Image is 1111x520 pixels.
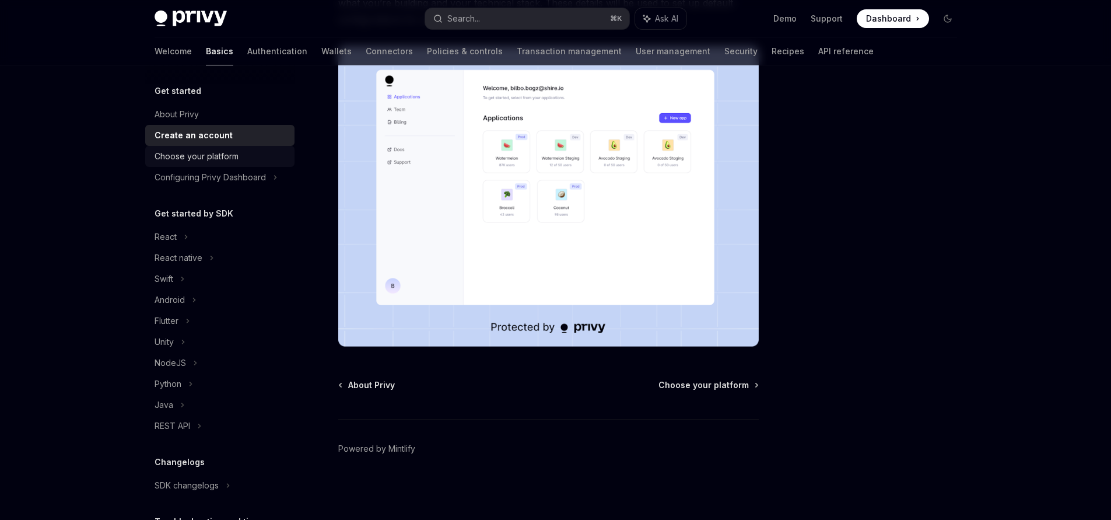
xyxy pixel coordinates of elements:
h5: Get started by SDK [155,207,233,221]
div: Create an account [155,128,233,142]
span: Choose your platform [658,379,749,391]
div: Java [155,398,173,412]
button: Toggle dark mode [938,9,957,28]
a: Support [811,13,843,25]
a: Authentication [247,37,307,65]
span: Ask AI [655,13,678,25]
button: Ask AI [635,8,686,29]
span: About Privy [348,379,395,391]
div: Unity [155,335,174,349]
div: Python [155,377,181,391]
div: Configuring Privy Dashboard [155,170,266,184]
div: NodeJS [155,356,186,370]
div: REST API [155,419,190,433]
button: Search...⌘K [425,8,629,29]
div: About Privy [155,107,199,121]
img: images/Dash.png [338,46,759,347]
a: Security [724,37,758,65]
div: Swift [155,272,173,286]
img: dark logo [155,11,227,27]
span: Dashboard [866,13,911,25]
div: SDK changelogs [155,479,219,493]
a: User management [636,37,710,65]
a: Transaction management [517,37,622,65]
a: API reference [818,37,874,65]
a: Policies & controls [427,37,503,65]
a: Welcome [155,37,192,65]
a: Recipes [772,37,804,65]
a: Wallets [321,37,352,65]
h5: Get started [155,84,201,98]
a: Demo [773,13,797,25]
a: Choose your platform [658,379,758,391]
a: About Privy [339,379,395,391]
a: Dashboard [857,9,929,28]
a: Create an account [145,125,295,146]
div: Android [155,293,185,307]
a: About Privy [145,104,295,125]
a: Choose your platform [145,146,295,167]
a: Basics [206,37,233,65]
h5: Changelogs [155,455,205,469]
a: Powered by Mintlify [338,443,415,455]
span: ⌘ K [610,14,622,23]
div: React native [155,251,202,265]
div: React [155,230,177,244]
div: Choose your platform [155,149,239,163]
div: Search... [447,12,480,26]
div: Flutter [155,314,178,328]
a: Connectors [366,37,413,65]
